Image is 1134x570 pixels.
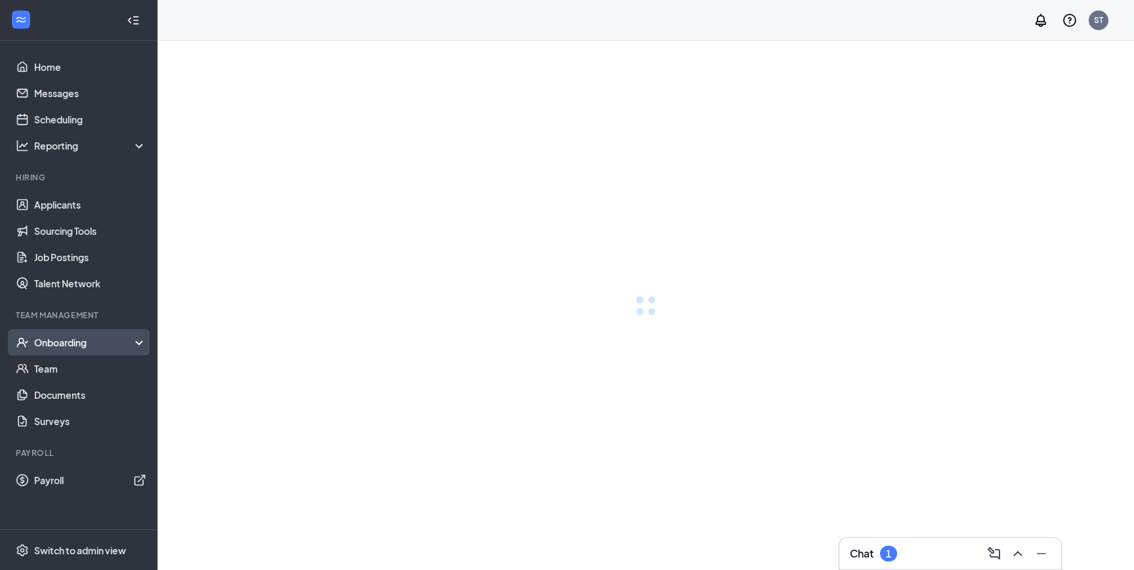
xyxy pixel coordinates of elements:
div: Payroll [16,447,144,458]
a: Documents [34,382,146,408]
svg: Notifications [1033,12,1049,28]
a: Messages [34,80,146,106]
a: PayrollExternalLink [34,467,146,493]
div: Reporting [34,139,147,152]
svg: Analysis [16,139,29,152]
svg: ComposeMessage [986,546,1002,561]
button: ComposeMessage [982,543,1003,564]
a: Home [34,54,146,80]
a: Job Postings [34,244,146,270]
div: ST [1094,14,1103,26]
svg: WorkstreamLogo [14,13,28,26]
svg: Collapse [127,14,140,27]
a: Applicants [34,192,146,218]
div: 1 [886,548,891,560]
a: Sourcing Tools [34,218,146,244]
div: Team Management [16,310,144,321]
svg: UserCheck [16,336,29,349]
a: Surveys [34,408,146,434]
a: Scheduling [34,106,146,132]
a: Talent Network [34,270,146,296]
h3: Chat [850,546,873,561]
button: Minimize [1030,543,1051,564]
svg: QuestionInfo [1062,12,1078,28]
div: Hiring [16,172,144,183]
a: Team [34,356,146,382]
button: ChevronUp [1006,543,1027,564]
svg: ChevronUp [1010,546,1026,561]
svg: Minimize [1034,546,1049,561]
div: Switch to admin view [34,544,126,557]
div: Onboarding [34,336,147,349]
svg: Settings [16,544,29,557]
